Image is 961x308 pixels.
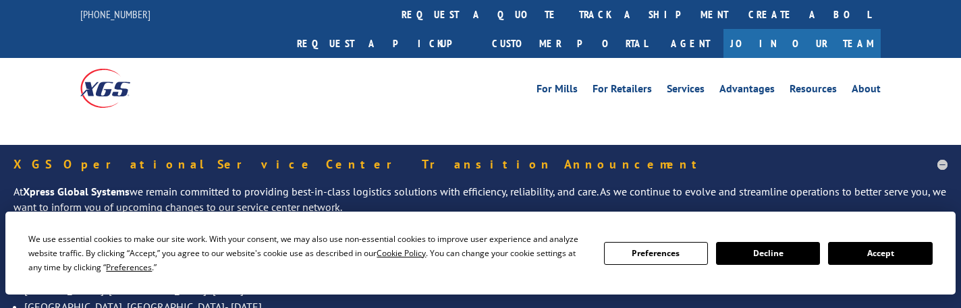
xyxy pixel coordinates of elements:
[790,84,837,98] a: Resources
[593,84,652,98] a: For Retailers
[23,185,130,198] strong: Xpress Global Systems
[716,242,820,265] button: Decline
[482,29,657,58] a: Customer Portal
[377,247,426,259] span: Cookie Policy
[828,242,932,265] button: Accept
[719,84,775,98] a: Advantages
[604,242,708,265] button: Preferences
[80,7,150,21] a: [PHONE_NUMBER]
[723,29,881,58] a: Join Our Team
[667,84,705,98] a: Services
[287,29,482,58] a: Request a pickup
[852,84,881,98] a: About
[28,232,587,274] div: We use essential cookies to make our site work. With your consent, we may also use non-essential ...
[657,29,723,58] a: Agent
[537,84,578,98] a: For Mills
[106,261,152,273] span: Preferences
[13,158,948,171] h5: XGS Operational Service Center Transition Announcement
[5,212,956,295] div: Cookie Consent Prompt
[13,184,948,227] p: At we remain committed to providing best-in-class logistics solutions with efficiency, reliabilit...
